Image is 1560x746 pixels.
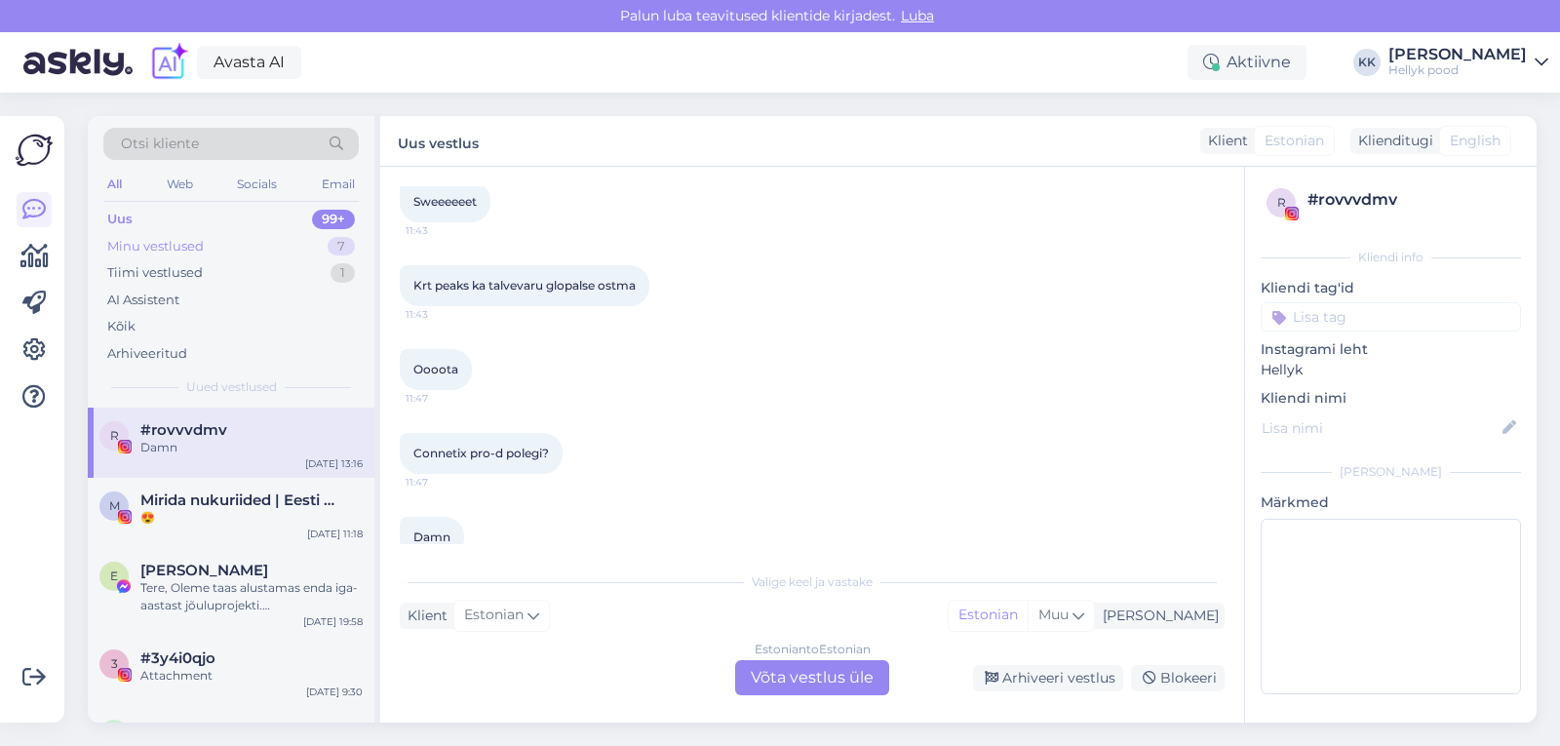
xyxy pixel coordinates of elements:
[973,665,1123,691] div: Arhiveeri vestlus
[400,573,1225,591] div: Valige keel ja vastake
[1277,195,1286,210] span: r
[406,391,479,406] span: 11:47
[107,291,179,310] div: AI Assistent
[413,194,477,209] span: Sweeeeeet
[1261,388,1521,409] p: Kliendi nimi
[16,132,53,169] img: Askly Logo
[111,656,118,671] span: 3
[1188,45,1306,80] div: Aktiivne
[406,307,479,322] span: 11:43
[318,172,359,197] div: Email
[110,569,118,583] span: E
[1038,606,1069,623] span: Muu
[1350,131,1433,151] div: Klienditugi
[1261,302,1521,332] input: Lisa tag
[140,439,363,456] div: Damn
[398,128,479,154] label: Uus vestlus
[305,456,363,471] div: [DATE] 13:16
[755,641,871,658] div: Estonian to Estonian
[140,667,363,685] div: Attachment
[148,42,189,83] img: explore-ai
[1353,49,1381,76] div: KK
[140,562,268,579] span: Emili Jürgen
[895,7,940,24] span: Luba
[1261,278,1521,298] p: Kliendi tag'id
[107,237,204,256] div: Minu vestlused
[1200,131,1248,151] div: Klient
[464,605,524,626] span: Estonian
[1450,131,1501,151] span: English
[1131,665,1225,691] div: Blokeeri
[103,172,126,197] div: All
[406,475,479,490] span: 11:47
[1388,62,1527,78] div: Hellyk pood
[107,344,187,364] div: Arhiveeritud
[1261,492,1521,513] p: Märkmed
[110,428,119,443] span: r
[306,685,363,699] div: [DATE] 9:30
[107,263,203,283] div: Tiimi vestlused
[413,362,458,376] span: Oooota
[331,263,355,283] div: 1
[406,223,479,238] span: 11:43
[140,720,268,737] span: Clara Dongo
[1261,339,1521,360] p: Instagrami leht
[1261,249,1521,266] div: Kliendi info
[121,134,199,154] span: Otsi kliente
[140,421,227,439] span: #rovvvdmv
[163,172,197,197] div: Web
[413,278,636,293] span: Krt peaks ka talvevaru glopalse ostma
[413,530,450,544] span: Damn
[140,579,363,614] div: Tere, Oleme taas alustamas enda iga-aastast jõuluprojekti. [PERSON_NAME] saime kontaktid Tartu la...
[233,172,281,197] div: Socials
[400,606,448,626] div: Klient
[307,527,363,541] div: [DATE] 11:18
[328,237,355,256] div: 7
[1095,606,1219,626] div: [PERSON_NAME]
[109,498,120,513] span: M
[303,614,363,629] div: [DATE] 19:58
[413,446,549,460] span: Connetix pro-d polegi?
[107,317,136,336] div: Kõik
[949,601,1028,630] div: Estonian
[1262,417,1499,439] input: Lisa nimi
[140,649,215,667] span: #3y4i0qjo
[1261,360,1521,380] p: Hellyk
[140,509,363,527] div: 😍
[1388,47,1527,62] div: [PERSON_NAME]
[107,210,133,229] div: Uus
[1307,188,1515,212] div: # rovvvdmv
[186,378,277,396] span: Uued vestlused
[1388,47,1548,78] a: [PERSON_NAME]Hellyk pood
[735,660,889,695] div: Võta vestlus üle
[312,210,355,229] div: 99+
[140,491,343,509] span: Mirida nukuriided | Eesti käsitöö 🇪🇪
[1261,463,1521,481] div: [PERSON_NAME]
[1265,131,1324,151] span: Estonian
[197,46,301,79] a: Avasta AI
